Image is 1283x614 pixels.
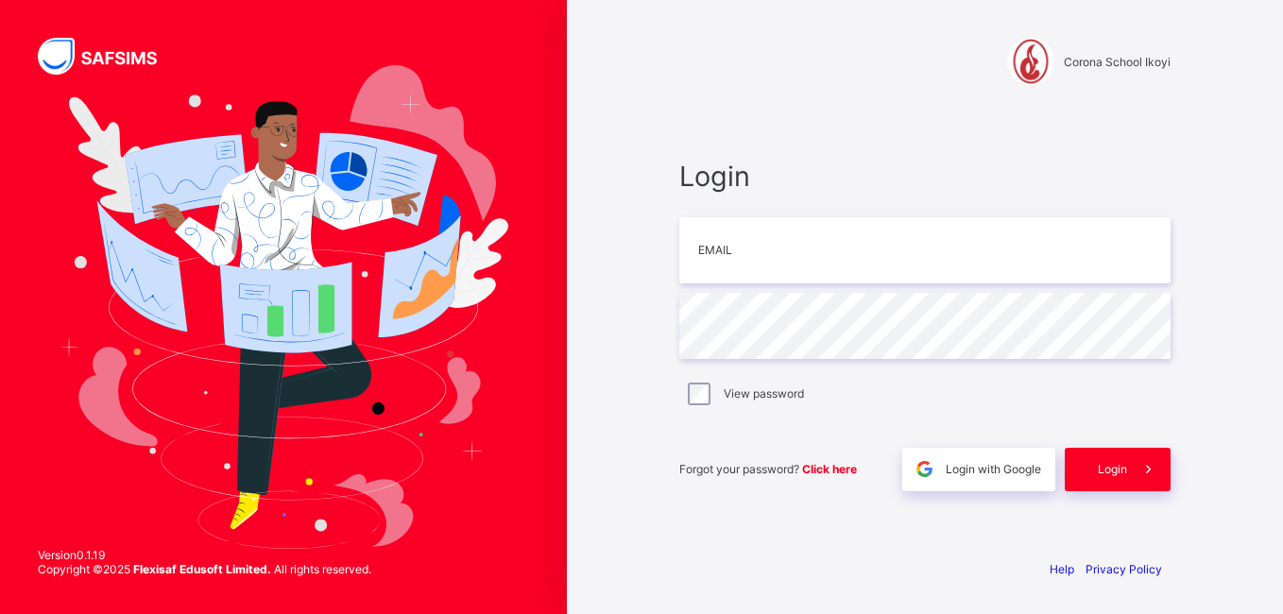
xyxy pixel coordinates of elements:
img: Hero Image [59,65,508,549]
span: Corona School Ikoyi [1064,55,1171,69]
span: Forgot your password? [679,462,857,476]
a: Help [1050,562,1074,576]
a: Privacy Policy [1086,562,1162,576]
img: google.396cfc9801f0270233282035f929180a.svg [914,458,935,480]
span: Version 0.1.19 [38,548,371,562]
a: Click here [802,462,857,476]
span: Login [1098,462,1127,476]
span: Login [679,160,1171,193]
strong: Flexisaf Edusoft Limited. [133,562,271,576]
label: View password [724,386,804,401]
span: Login with Google [946,462,1041,476]
span: Copyright © 2025 All rights reserved. [38,562,371,576]
img: SAFSIMS Logo [38,38,180,75]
